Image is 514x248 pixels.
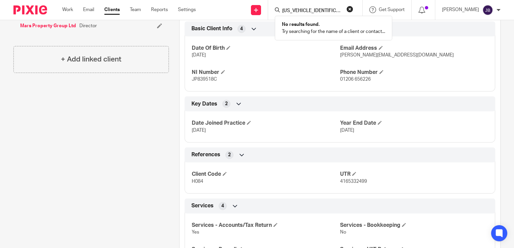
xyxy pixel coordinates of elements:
span: 2 [225,100,228,107]
a: Email [83,6,94,13]
span: 4 [240,26,243,32]
h4: NI Number [192,69,340,76]
a: Mars Property Group Ltd [20,23,76,29]
a: Clients [104,6,120,13]
span: Key Dates [191,100,217,108]
span: 4 [221,203,224,209]
a: Reports [151,6,168,13]
span: Director [79,23,97,29]
span: JP839518C [192,77,217,82]
h4: Email Address [340,45,488,52]
span: H084 [192,179,203,184]
h4: Services - Accounts/Tax Return [192,222,340,229]
h4: Year End Date [340,120,488,127]
span: No [340,230,346,235]
span: References [191,151,220,158]
span: [DATE] [340,128,354,133]
h4: Phone Number [340,69,488,76]
span: [DATE] [192,128,206,133]
span: 01206 656226 [340,77,371,82]
a: Settings [178,6,196,13]
input: Search [282,8,342,14]
span: Services [191,202,214,209]
span: Yes [192,230,199,235]
h4: + Add linked client [61,54,121,65]
span: [DATE] [192,53,206,57]
button: Clear [346,6,353,12]
img: svg%3E [482,5,493,15]
span: 2 [228,152,231,158]
span: Get Support [379,7,405,12]
h4: UTR [340,171,488,178]
h4: Services - Bookkeeping [340,222,488,229]
a: Work [62,6,73,13]
span: 4165332499 [340,179,367,184]
h4: Date Joined Practice [192,120,340,127]
h4: Date Of Birth [192,45,340,52]
a: Team [130,6,141,13]
span: Basic Client Info [191,25,232,32]
h4: Client Code [192,171,340,178]
img: Pixie [13,5,47,14]
span: [PERSON_NAME][EMAIL_ADDRESS][DOMAIN_NAME] [340,53,454,57]
p: [PERSON_NAME] [442,6,479,13]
